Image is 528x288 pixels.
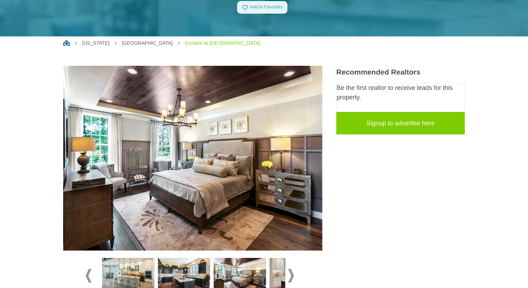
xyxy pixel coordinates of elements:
[237,1,287,14] a: Add to Favorites
[336,68,465,76] h3: Recommended Realtors
[250,5,283,10] span: Add to Favorites
[337,83,464,102] p: Be the first realtor to receive leads for this property.
[336,112,465,134] a: Signup to advertise here
[185,40,261,46] a: Enclave At [GEOGRAPHIC_DATA]
[122,40,173,46] a: [GEOGRAPHIC_DATA]
[82,40,109,46] a: [US_STATE]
